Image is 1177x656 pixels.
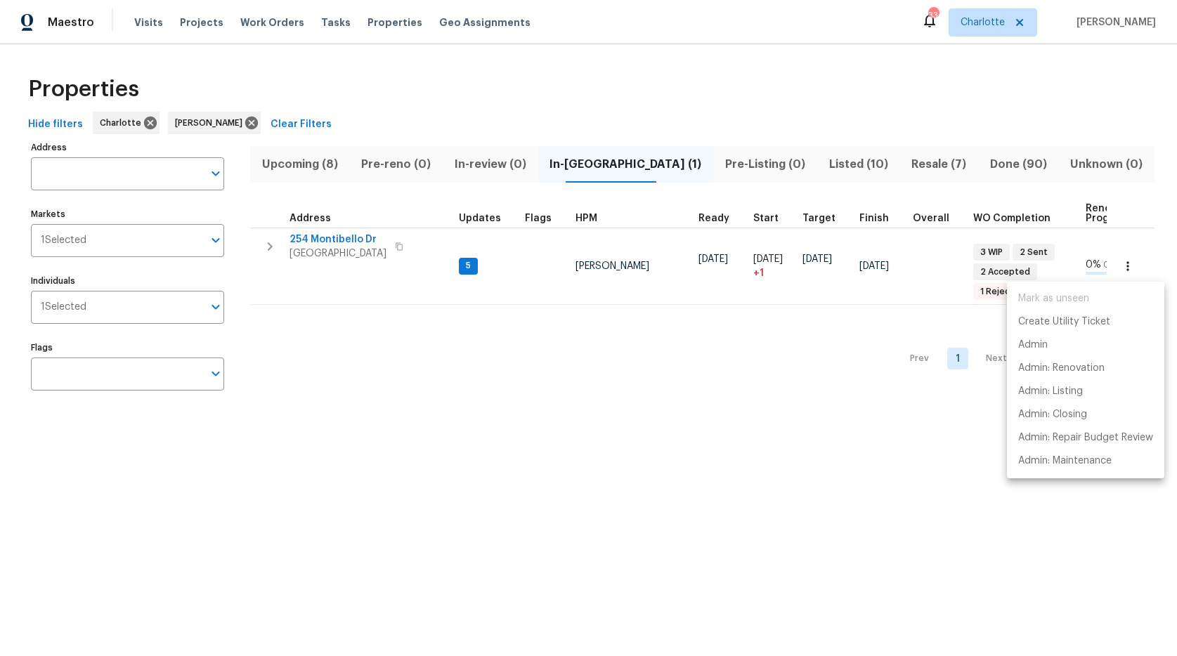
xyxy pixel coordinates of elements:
[1018,338,1048,353] p: Admin
[1018,384,1083,399] p: Admin: Listing
[1018,361,1105,376] p: Admin: Renovation
[1018,407,1087,422] p: Admin: Closing
[1018,315,1110,329] p: Create Utility Ticket
[1018,454,1112,468] p: Admin: Maintenance
[1018,431,1153,445] p: Admin: Repair Budget Review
